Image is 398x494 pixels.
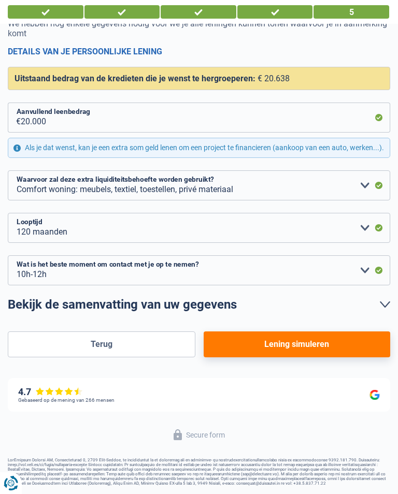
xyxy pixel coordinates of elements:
span: € [8,103,21,133]
p: We hebben nog enkele gegevens nodig voor we je alle leningen kunnen tonen waarvoor je in aanmerki... [8,19,390,38]
span: Uitstaand bedrag van de kredieten die je wenst te hergroeperen: [15,74,255,83]
button: Lening simuleren [204,331,390,357]
div: 5 [314,5,389,19]
span: € 20.638 [258,74,290,83]
button: Terug [8,331,195,357]
div: 3 [161,5,236,19]
button: Secure form [167,426,231,443]
h2: Details van je persoonlijke lening [8,47,390,56]
div: 4.7 [18,386,83,398]
div: 2 [84,5,160,19]
div: 1 [8,5,83,19]
footer: LorEmipsum Dolorsi AM, Consecteturad 0, 2709 Elit-Seddoe, te incididuntut la et doloremag ali en ... [8,458,390,486]
div: 4 [237,5,313,19]
div: Gebaseerd op de mening van 266 mensen [18,397,115,403]
a: Bekijk de samenvatting van uw gegevens [8,298,390,311]
div: Als je dat wenst, kan je een extra som geld lenen om een project te financieren (aankoop van een ... [8,138,390,158]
